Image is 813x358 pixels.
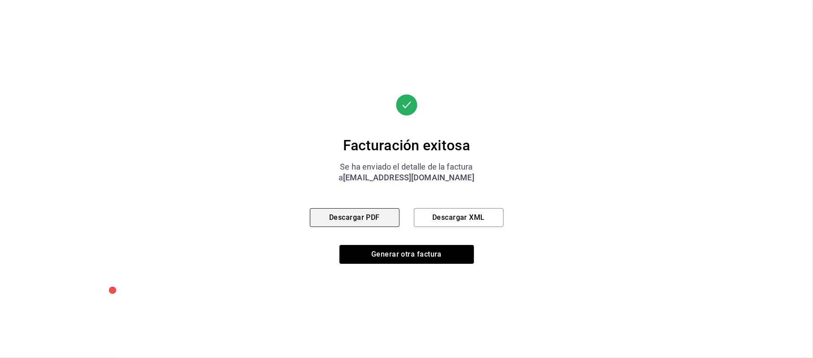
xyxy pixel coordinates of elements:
button: Descargar XML [414,208,504,227]
span: [EMAIL_ADDRESS][DOMAIN_NAME] [343,173,474,182]
button: Descargar PDF [310,208,400,227]
div: a [310,172,504,183]
div: Se ha enviado el detalle de la factura [310,162,504,172]
div: Facturación exitosa [310,136,504,154]
button: Generar otra factura [339,245,474,264]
